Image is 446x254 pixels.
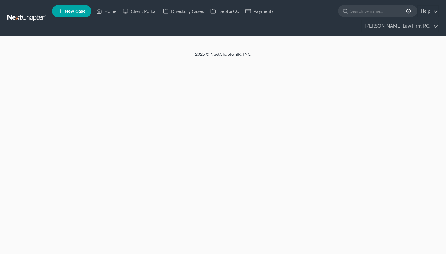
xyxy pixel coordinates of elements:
[160,6,207,17] a: Directory Cases
[418,6,438,17] a: Help
[120,6,160,17] a: Client Portal
[65,9,85,14] span: New Case
[46,51,400,62] div: 2025 © NextChapterBK, INC
[350,5,407,17] input: Search by name...
[93,6,120,17] a: Home
[362,20,438,32] a: [PERSON_NAME] Law Firm, P.C.
[207,6,242,17] a: DebtorCC
[242,6,277,17] a: Payments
